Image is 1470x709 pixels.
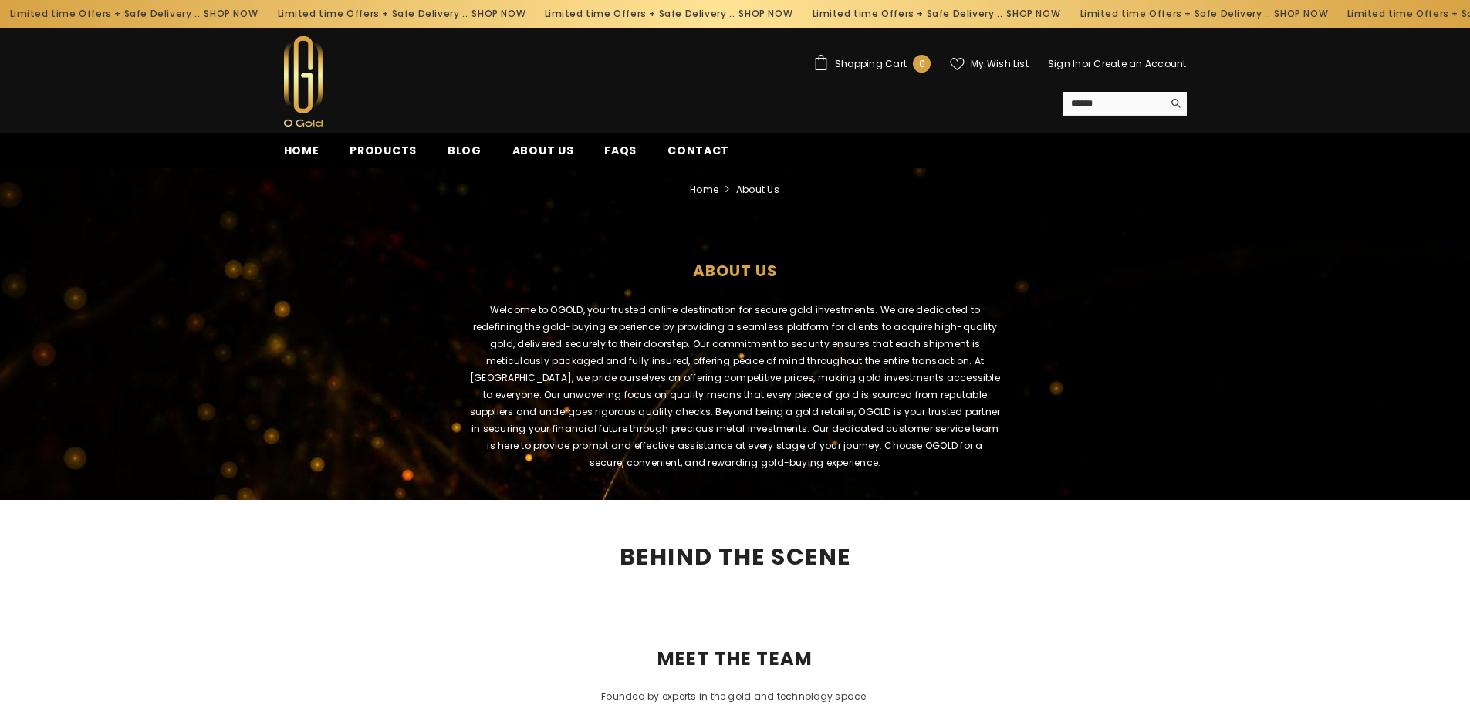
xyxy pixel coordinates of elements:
[269,142,335,168] a: Home
[1163,92,1187,115] button: Search
[919,56,925,73] span: 0
[739,5,793,22] a: SHOP NOW
[690,181,718,198] a: Home
[284,36,323,127] img: Ogold Shop
[642,650,829,668] span: MEET THE TEAM
[204,5,258,22] a: SHOP NOW
[652,142,745,168] a: Contact
[1048,57,1082,70] a: Sign In
[432,142,497,168] a: Blog
[284,143,319,158] span: Home
[971,59,1029,69] span: My Wish List
[950,57,1029,71] a: My Wish List
[803,2,1070,26] div: Limited time Offers + Safe Delivery ..
[1063,92,1187,116] summary: Search
[1093,57,1186,70] a: Create an Account
[1006,5,1060,22] a: SHOP NOW
[813,55,931,73] a: Shopping Cart
[604,143,637,158] span: FAQs
[448,143,482,158] span: Blog
[667,143,729,158] span: Contact
[835,59,907,69] span: Shopping Cart
[1274,5,1328,22] a: SHOP NOW
[512,143,574,158] span: About us
[268,2,536,26] div: Limited time Offers + Safe Delivery ..
[1082,57,1091,70] span: or
[535,2,803,26] div: Limited time Offers + Safe Delivery ..
[1070,2,1338,26] div: Limited time Offers + Safe Delivery ..
[471,5,525,22] a: SHOP NOW
[12,235,1458,298] h1: about us
[589,142,652,168] a: FAQs
[350,143,417,158] span: Products
[446,302,1025,487] div: Welcome to OGOLD, your trusted online destination for secure gold investments. We are dedicated t...
[284,546,1187,568] h2: BEHIND THE SCENE
[601,690,868,703] span: Founded by experts in the gold and technology space.
[12,168,1458,204] nav: breadcrumbs
[736,181,779,198] span: about us
[334,142,432,168] a: Products
[497,142,590,168] a: About us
